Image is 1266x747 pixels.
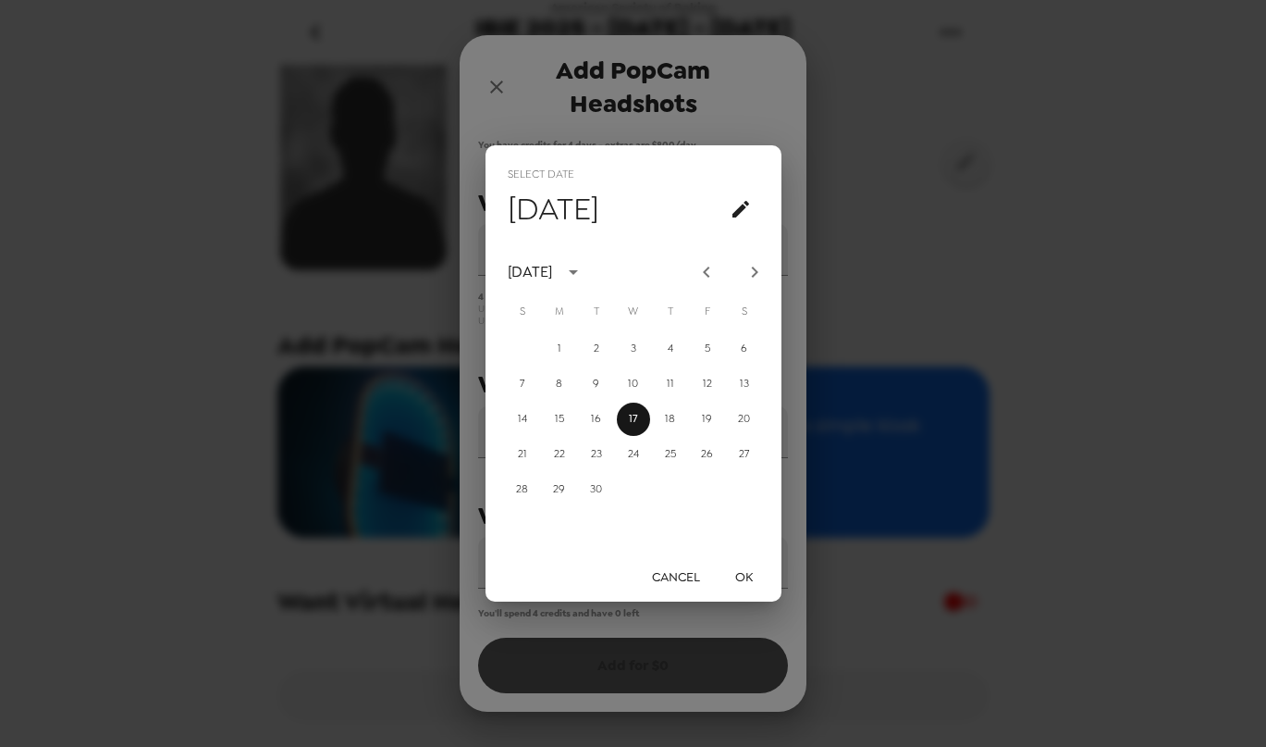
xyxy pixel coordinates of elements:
[739,256,770,288] button: Next month
[691,293,724,330] span: Friday
[691,256,722,288] button: Previous month
[508,190,599,229] h4: [DATE]
[691,403,724,436] button: 19
[506,438,539,471] button: 21
[645,560,707,594] button: Cancel
[617,403,650,436] button: 17
[728,367,761,401] button: 13
[654,367,687,401] button: 11
[728,438,761,471] button: 27
[691,367,724,401] button: 12
[543,293,576,330] span: Monday
[617,367,650,401] button: 10
[543,473,576,506] button: 29
[580,332,613,366] button: 2
[508,261,552,283] div: [DATE]
[728,293,761,330] span: Saturday
[506,367,539,401] button: 7
[654,293,687,330] span: Thursday
[543,403,576,436] button: 15
[543,332,576,366] button: 1
[617,332,650,366] button: 3
[722,191,759,228] button: calendar view is open, go to text input view
[580,293,613,330] span: Tuesday
[654,332,687,366] button: 4
[580,438,613,471] button: 23
[617,438,650,471] button: 24
[715,560,774,594] button: OK
[558,256,589,288] button: calendar view is open, switch to year view
[654,403,687,436] button: 18
[691,438,724,471] button: 26
[691,332,724,366] button: 5
[580,367,613,401] button: 9
[543,367,576,401] button: 8
[508,160,574,190] span: Select date
[543,438,576,471] button: 22
[580,473,613,506] button: 30
[580,403,613,436] button: 16
[506,293,539,330] span: Sunday
[728,403,761,436] button: 20
[654,438,687,471] button: 25
[506,473,539,506] button: 28
[506,403,539,436] button: 14
[728,332,761,366] button: 6
[617,293,650,330] span: Wednesday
